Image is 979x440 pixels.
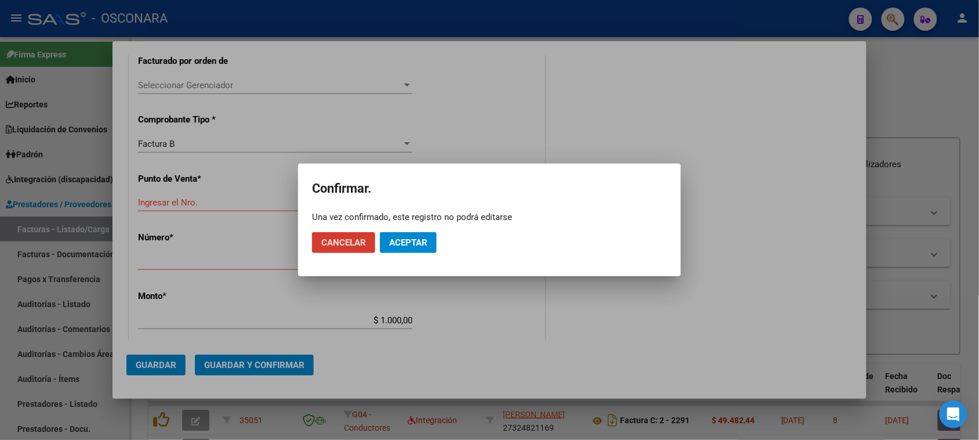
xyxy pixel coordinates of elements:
h2: Confirmar. [312,178,667,200]
span: Aceptar [389,237,427,248]
button: Aceptar [380,232,437,253]
div: Una vez confirmado, este registro no podrá editarse [312,211,667,223]
button: Cancelar [312,232,375,253]
span: Cancelar [321,237,366,248]
div: Open Intercom Messenger [940,401,967,428]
